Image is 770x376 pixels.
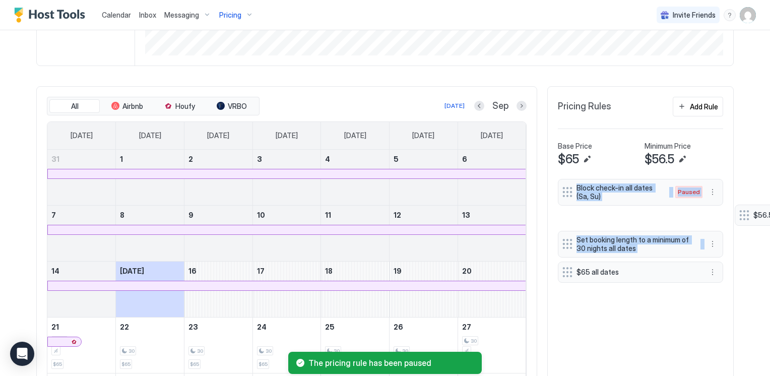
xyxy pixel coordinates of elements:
[390,261,458,317] td: September 19, 2025
[14,8,90,23] a: Host Tools Logo
[228,102,247,111] span: VRBO
[458,205,526,261] td: September 13, 2025
[139,131,161,140] span: [DATE]
[458,150,526,206] td: September 6, 2025
[645,142,691,151] span: Minimum Price
[325,211,331,219] span: 11
[707,186,719,198] div: menu
[321,318,389,336] a: September 25, 2025
[116,206,184,224] a: September 8, 2025
[321,261,390,317] td: September 18, 2025
[325,267,333,275] span: 18
[581,153,593,165] button: Edit
[129,348,135,354] span: 30
[120,155,123,163] span: 1
[184,150,252,206] td: September 2, 2025
[116,261,184,317] td: September 15, 2025
[390,317,458,373] td: September 26, 2025
[188,323,198,331] span: 23
[645,152,674,167] span: $56.5
[390,206,458,224] a: September 12, 2025
[175,102,195,111] span: Houfy
[253,318,321,336] a: September 24, 2025
[325,323,335,331] span: 25
[207,131,229,140] span: [DATE]
[47,150,115,168] a: August 31, 2025
[321,262,389,280] a: September 18, 2025
[707,186,719,198] button: More options
[517,101,527,111] button: Next month
[164,11,199,20] span: Messaging
[71,102,79,111] span: All
[394,211,401,219] span: 12
[402,122,444,149] a: Friday
[390,150,458,168] a: September 5, 2025
[458,318,526,336] a: September 27, 2025
[321,205,390,261] td: September 11, 2025
[184,262,252,280] a: September 16, 2025
[724,9,736,21] div: menu
[462,155,467,163] span: 6
[458,261,526,317] td: September 20, 2025
[462,267,472,275] span: 20
[321,150,390,206] td: September 4, 2025
[308,358,474,368] span: The pricing rule has been paused
[10,342,34,366] div: Open Intercom Messenger
[154,99,205,113] button: Houfy
[690,101,718,112] div: Add Rule
[197,122,239,149] a: Tuesday
[390,318,458,336] a: September 26, 2025
[576,268,696,277] span: $65 all dates
[558,142,592,151] span: Base Price
[197,348,203,354] span: 30
[116,150,184,168] a: September 1, 2025
[740,7,756,23] div: User profile
[462,211,470,219] span: 13
[47,317,116,373] td: September 21, 2025
[390,205,458,261] td: September 12, 2025
[334,348,340,354] span: 30
[129,122,171,149] a: Monday
[394,323,403,331] span: 26
[673,11,716,20] span: Invite Friends
[458,262,526,280] a: September 20, 2025
[334,122,376,149] a: Thursday
[707,266,719,278] button: More options
[120,211,124,219] span: 8
[139,11,156,19] span: Inbox
[257,323,267,331] span: 24
[116,262,184,280] a: September 15, 2025
[188,267,197,275] span: 16
[51,267,59,275] span: 14
[458,206,526,224] a: September 13, 2025
[252,205,321,261] td: September 10, 2025
[188,211,194,219] span: 9
[678,187,700,197] span: Paused
[120,323,129,331] span: 22
[184,317,252,373] td: September 23, 2025
[51,211,56,219] span: 7
[390,150,458,206] td: September 5, 2025
[252,317,321,373] td: September 24, 2025
[707,238,719,250] button: More options
[394,155,399,163] span: 5
[481,131,503,140] span: [DATE]
[207,99,257,113] button: VRBO
[49,99,100,113] button: All
[471,122,513,149] a: Saturday
[253,262,321,280] a: September 17, 2025
[321,206,389,224] a: September 11, 2025
[390,262,458,280] a: September 19, 2025
[576,235,696,253] span: Set booking length to a minimum of 30 nights all dates
[492,100,508,112] span: Sep
[219,11,241,20] span: Pricing
[120,267,144,275] span: [DATE]
[257,211,265,219] span: 10
[344,131,366,140] span: [DATE]
[102,99,152,113] button: Airbnb
[458,317,526,373] td: September 27, 2025
[458,150,526,168] a: September 6, 2025
[51,155,59,163] span: 31
[471,338,477,344] span: 30
[122,102,143,111] span: Airbnb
